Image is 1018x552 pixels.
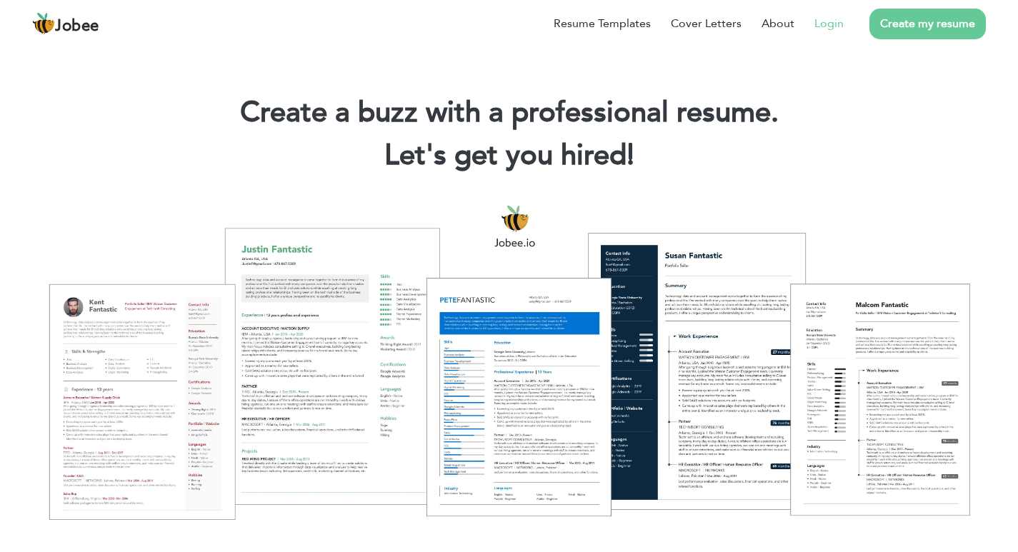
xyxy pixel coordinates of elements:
a: Jobee [32,12,99,35]
a: Create my resume [869,9,986,39]
h2: Let's [21,137,997,174]
a: About [762,15,794,32]
span: | [627,136,634,175]
span: Jobee [55,19,99,34]
img: jobee.io [32,12,55,35]
a: Cover Letters [671,15,742,32]
h1: Create a buzz with a professional resume. [21,94,997,131]
a: Login [814,15,844,32]
a: Resume Templates [554,15,651,32]
span: get you hired! [454,136,634,175]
